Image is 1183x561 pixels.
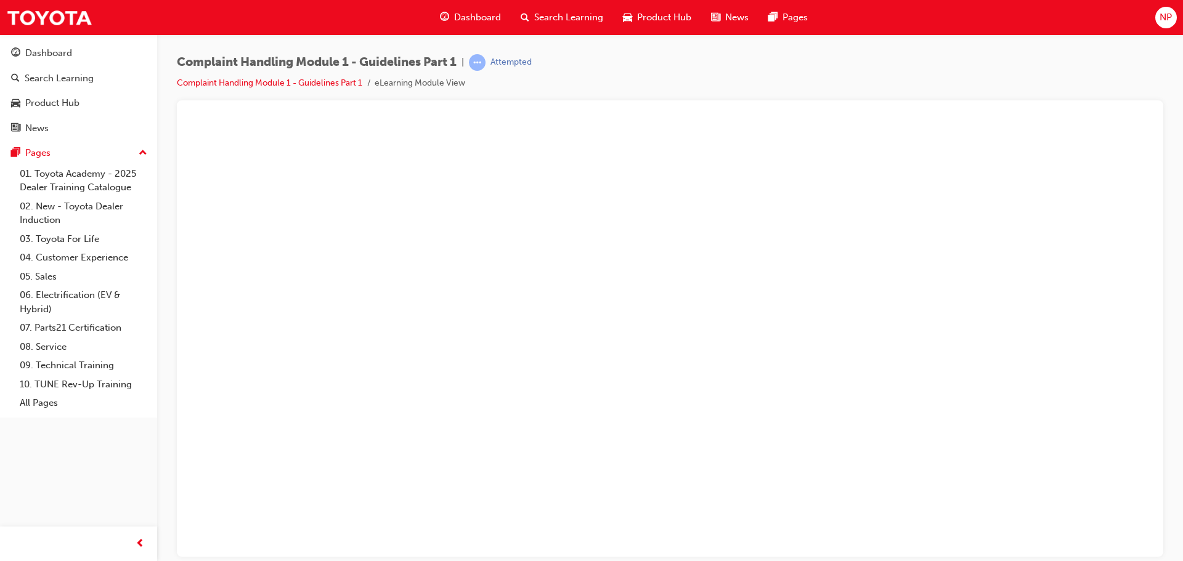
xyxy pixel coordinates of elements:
[177,78,362,88] a: Complaint Handling Module 1 - Guidelines Part 1
[5,67,152,90] a: Search Learning
[15,164,152,197] a: 01. Toyota Academy - 2025 Dealer Training Catalogue
[11,48,20,59] span: guage-icon
[711,10,720,25] span: news-icon
[15,356,152,375] a: 09. Technical Training
[15,197,152,230] a: 02. New - Toyota Dealer Induction
[534,10,603,25] span: Search Learning
[768,10,778,25] span: pages-icon
[1155,7,1177,28] button: NP
[783,10,808,25] span: Pages
[5,92,152,115] a: Product Hub
[11,98,20,109] span: car-icon
[139,145,147,161] span: up-icon
[521,10,529,25] span: search-icon
[25,146,51,160] div: Pages
[25,46,72,60] div: Dashboard
[15,230,152,249] a: 03. Toyota For Life
[5,42,152,65] a: Dashboard
[15,267,152,286] a: 05. Sales
[725,10,749,25] span: News
[469,54,486,71] span: learningRecordVerb_ATTEMPT-icon
[177,55,457,70] span: Complaint Handling Module 1 - Guidelines Part 1
[511,5,613,30] a: search-iconSearch Learning
[15,394,152,413] a: All Pages
[623,10,632,25] span: car-icon
[375,76,465,91] li: eLearning Module View
[11,148,20,159] span: pages-icon
[440,10,449,25] span: guage-icon
[613,5,701,30] a: car-iconProduct Hub
[6,4,92,31] img: Trak
[11,123,20,134] span: news-icon
[758,5,818,30] a: pages-iconPages
[637,10,691,25] span: Product Hub
[5,142,152,164] button: Pages
[15,337,152,357] a: 08. Service
[25,71,94,86] div: Search Learning
[15,286,152,318] a: 06. Electrification (EV & Hybrid)
[25,96,79,110] div: Product Hub
[25,121,49,135] div: News
[461,55,464,70] span: |
[5,117,152,140] a: News
[15,318,152,337] a: 07. Parts21 Certification
[490,57,532,68] div: Attempted
[1160,10,1172,25] span: NP
[15,375,152,394] a: 10. TUNE Rev-Up Training
[430,5,511,30] a: guage-iconDashboard
[136,536,145,552] span: prev-icon
[454,10,501,25] span: Dashboard
[701,5,758,30] a: news-iconNews
[15,248,152,267] a: 04. Customer Experience
[11,73,20,84] span: search-icon
[5,39,152,142] button: DashboardSearch LearningProduct HubNews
